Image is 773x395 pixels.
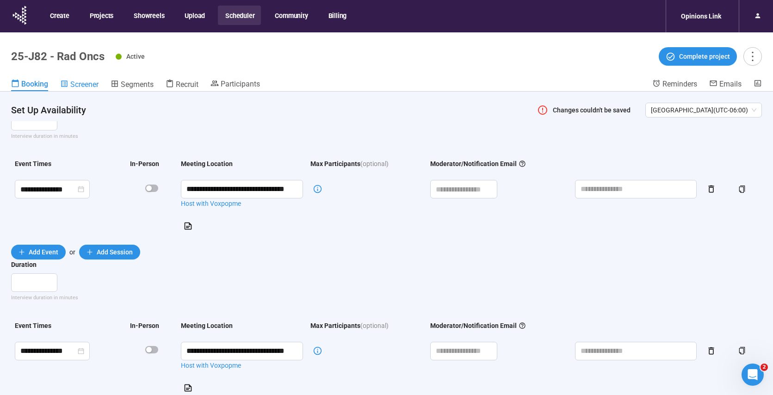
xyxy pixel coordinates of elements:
[360,159,389,169] span: (optional)
[310,159,360,169] div: Max Participants
[267,6,314,25] button: Community
[735,182,749,197] button: copy
[43,6,76,25] button: Create
[11,245,66,259] button: plusAdd Event
[659,47,737,66] button: Complete project
[651,103,756,117] span: [GEOGRAPHIC_DATA] ( UTC-06:00 )
[79,245,140,259] button: plusAdd Session
[11,50,105,63] h1: 25-J82 - Rad Oncs
[735,344,749,358] button: copy
[181,159,233,169] div: Meeting Location
[11,79,48,91] a: Booking
[87,249,93,255] span: plus
[130,321,159,331] div: In-Person
[97,247,133,257] span: Add Session
[70,80,99,89] span: Screener
[15,321,51,331] div: Event Times
[11,104,524,117] h4: Set Up Availability
[176,80,198,89] span: Recruit
[11,259,37,270] div: Duration
[675,7,727,25] div: Opinions Link
[360,321,389,331] span: (optional)
[719,80,742,88] span: Emails
[181,321,233,331] div: Meeting Location
[126,6,171,25] button: Showreels
[662,80,697,88] span: Reminders
[21,80,48,88] span: Booking
[181,198,303,209] a: Host with Voxpopme
[321,6,353,25] button: Billing
[738,347,746,354] span: copy
[11,245,762,259] div: or
[82,6,120,25] button: Projects
[29,247,58,257] span: Add Event
[743,47,762,66] button: more
[218,6,261,25] button: Scheduler
[652,79,697,90] a: Reminders
[130,159,159,169] div: In-Person
[430,159,526,169] div: Moderator/Notification Email
[166,79,198,91] a: Recruit
[742,364,764,386] iframe: Intercom live chat
[548,106,631,114] span: Changes couldn't be saved
[121,80,154,89] span: Segments
[177,6,211,25] button: Upload
[679,51,730,62] span: Complete project
[111,79,154,91] a: Segments
[738,185,746,193] span: copy
[11,294,762,302] div: Interview duration in minutes
[60,79,99,91] a: Screener
[746,50,759,62] span: more
[19,249,25,255] span: plus
[181,360,303,370] a: Host with Voxpopme
[221,80,260,88] span: Participants
[761,364,768,371] span: 2
[709,79,742,90] a: Emails
[11,132,762,140] div: Interview duration in minutes
[430,321,526,331] div: Moderator/Notification Email
[210,79,260,90] a: Participants
[310,321,360,331] div: Max Participants
[126,53,145,60] span: Active
[15,159,51,169] div: Event Times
